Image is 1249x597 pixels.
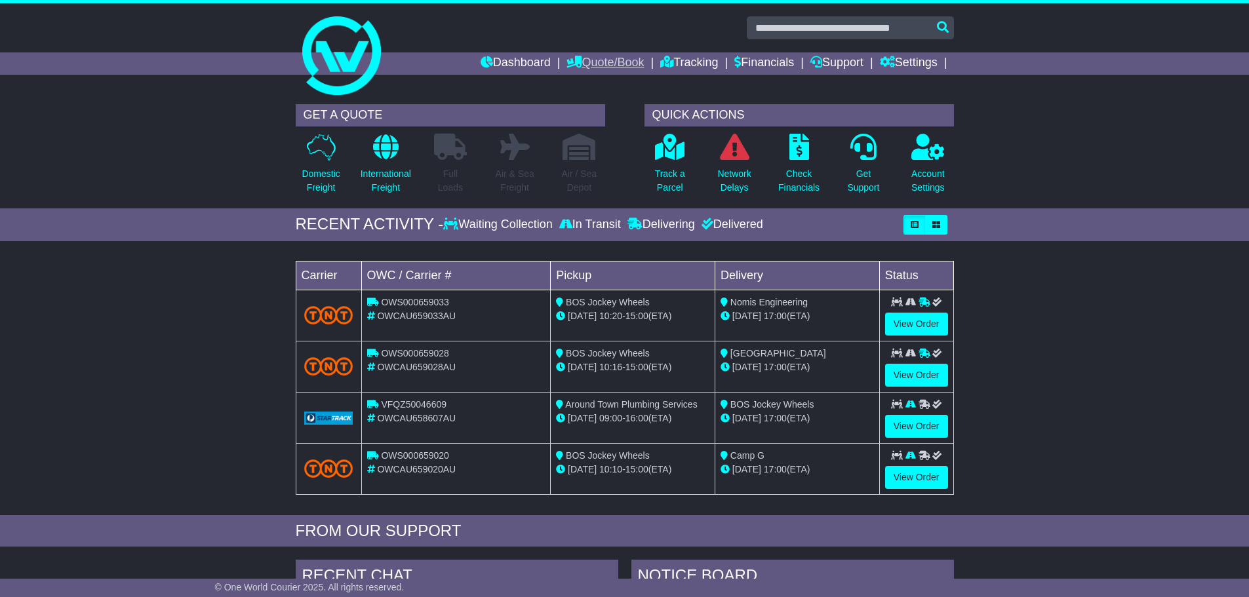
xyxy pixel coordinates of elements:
[660,52,718,75] a: Tracking
[625,413,648,423] span: 16:00
[361,167,411,195] p: International Freight
[734,52,794,75] a: Financials
[556,218,624,232] div: In Transit
[625,362,648,372] span: 15:00
[296,560,618,595] div: RECENT CHAT
[556,360,709,374] div: - (ETA)
[655,167,685,195] p: Track a Parcel
[381,297,449,307] span: OWS000659033
[911,167,945,195] p: Account Settings
[565,399,697,410] span: Around Town Plumbing Services
[296,522,954,541] div: FROM OUR SUPPORT
[717,133,751,202] a: NetworkDelays
[568,464,597,474] span: [DATE]
[302,167,340,195] p: Domestic Freight
[434,167,467,195] p: Full Loads
[885,415,948,438] a: View Order
[296,104,605,126] div: GET A QUOTE
[764,464,787,474] span: 17:00
[721,463,874,476] div: (ETA)
[764,413,787,423] span: 17:00
[732,413,761,423] span: [DATE]
[556,463,709,476] div: - (ETA)
[721,360,874,374] div: (ETA)
[562,167,597,195] p: Air / Sea Depot
[304,306,353,324] img: TNT_Domestic.png
[377,413,456,423] span: OWCAU658607AU
[778,133,820,202] a: CheckFinancials
[721,309,874,323] div: (ETA)
[654,133,686,202] a: Track aParcel
[566,297,650,307] span: BOS Jockey Wheels
[568,362,597,372] span: [DATE]
[381,348,449,358] span: OWS000659028
[551,261,715,290] td: Pickup
[625,311,648,321] span: 15:00
[715,261,879,290] td: Delivery
[764,362,787,372] span: 17:00
[698,218,763,232] div: Delivered
[599,362,622,372] span: 10:16
[568,413,597,423] span: [DATE]
[215,582,405,592] span: © One World Courier 2025. All rights reserved.
[730,297,808,307] span: Nomis Engineering
[911,133,945,202] a: AccountSettings
[730,348,826,358] span: [GEOGRAPHIC_DATA]
[625,464,648,474] span: 15:00
[360,133,412,202] a: InternationalFreight
[304,357,353,375] img: TNT_Domestic.png
[381,450,449,461] span: OWS000659020
[361,261,551,290] td: OWC / Carrier #
[296,261,361,290] td: Carrier
[301,133,340,202] a: DomesticFreight
[566,52,644,75] a: Quote/Book
[377,464,456,474] span: OWCAU659020AU
[810,52,863,75] a: Support
[296,215,444,234] div: RECENT ACTIVITY -
[599,464,622,474] span: 10:10
[566,348,650,358] span: BOS Jockey Wheels
[847,167,879,195] p: Get Support
[717,167,751,195] p: Network Delays
[879,261,953,290] td: Status
[880,52,938,75] a: Settings
[732,362,761,372] span: [DATE]
[496,167,534,195] p: Air & Sea Freight
[631,560,954,595] div: NOTICE BOARD
[764,311,787,321] span: 17:00
[644,104,954,126] div: QUICK ACTIONS
[481,52,551,75] a: Dashboard
[568,311,597,321] span: [DATE]
[721,412,874,425] div: (ETA)
[778,167,820,195] p: Check Financials
[885,313,948,336] a: View Order
[885,466,948,489] a: View Order
[556,309,709,323] div: - (ETA)
[377,311,456,321] span: OWCAU659033AU
[730,399,814,410] span: BOS Jockey Wheels
[556,412,709,425] div: - (ETA)
[304,412,353,425] img: GetCarrierServiceLogo
[885,364,948,387] a: View Order
[846,133,880,202] a: GetSupport
[599,311,622,321] span: 10:20
[732,311,761,321] span: [DATE]
[624,218,698,232] div: Delivering
[377,362,456,372] span: OWCAU659028AU
[732,464,761,474] span: [DATE]
[381,399,446,410] span: VFQZ50046609
[730,450,764,461] span: Camp G
[304,459,353,477] img: TNT_Domestic.png
[443,218,555,232] div: Waiting Collection
[566,450,650,461] span: BOS Jockey Wheels
[599,413,622,423] span: 09:00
